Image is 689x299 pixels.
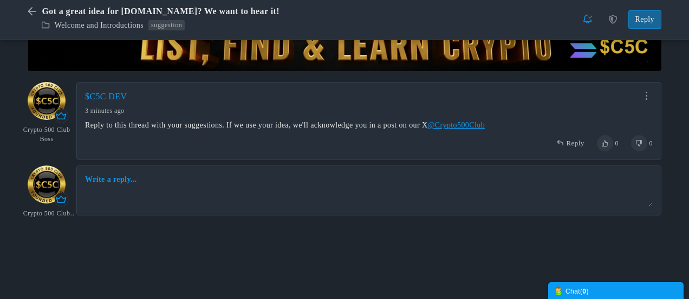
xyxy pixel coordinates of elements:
[554,285,678,296] div: Chat
[85,120,653,131] div: Reply to this thread with your suggestions. If we use your idea, we'll acknowledge you in a post ...
[85,107,125,114] time: Aug 18, 2025 8:04 AM
[427,121,485,129] a: @Crypto500Club
[580,288,589,295] span: ( )
[28,82,66,120] img: cropcircle.png
[567,139,584,147] span: Reply
[582,288,586,295] strong: 0
[19,125,74,144] em: Crypto 500 Club Boss
[330,229,365,240] iframe: X Post Button
[649,139,653,147] span: 0
[55,21,144,29] a: Welcome and Introductions
[148,21,185,29] span: suggestion
[615,139,618,147] span: 0
[148,20,185,31] a: suggestion
[556,138,584,149] a: Reply
[42,5,282,18] span: Got a great idea for [DOMAIN_NAME]? We want to hear it!
[19,209,74,218] em: Crypto 500 Club Boss
[85,174,137,185] a: Write a reply...
[28,166,66,203] img: cropcircle.png
[85,92,127,101] a: $C5C DEV
[628,10,661,29] a: Reply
